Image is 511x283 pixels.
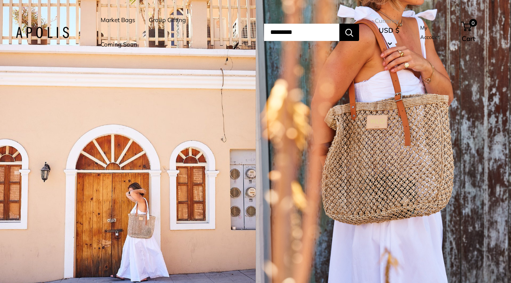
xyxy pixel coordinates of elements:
[101,39,137,50] a: Coming Soon
[149,15,186,26] a: Group Gifting
[16,27,69,38] img: Apolis
[420,23,448,42] a: My Account
[469,19,477,27] span: 0
[339,24,359,41] button: Search
[375,24,403,49] button: USD $
[264,24,339,41] input: Search...
[101,15,135,26] a: Market Bags
[379,26,399,34] span: USD $
[462,20,495,45] a: 0 Cart
[462,34,475,43] span: Cart
[375,15,403,26] span: Currency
